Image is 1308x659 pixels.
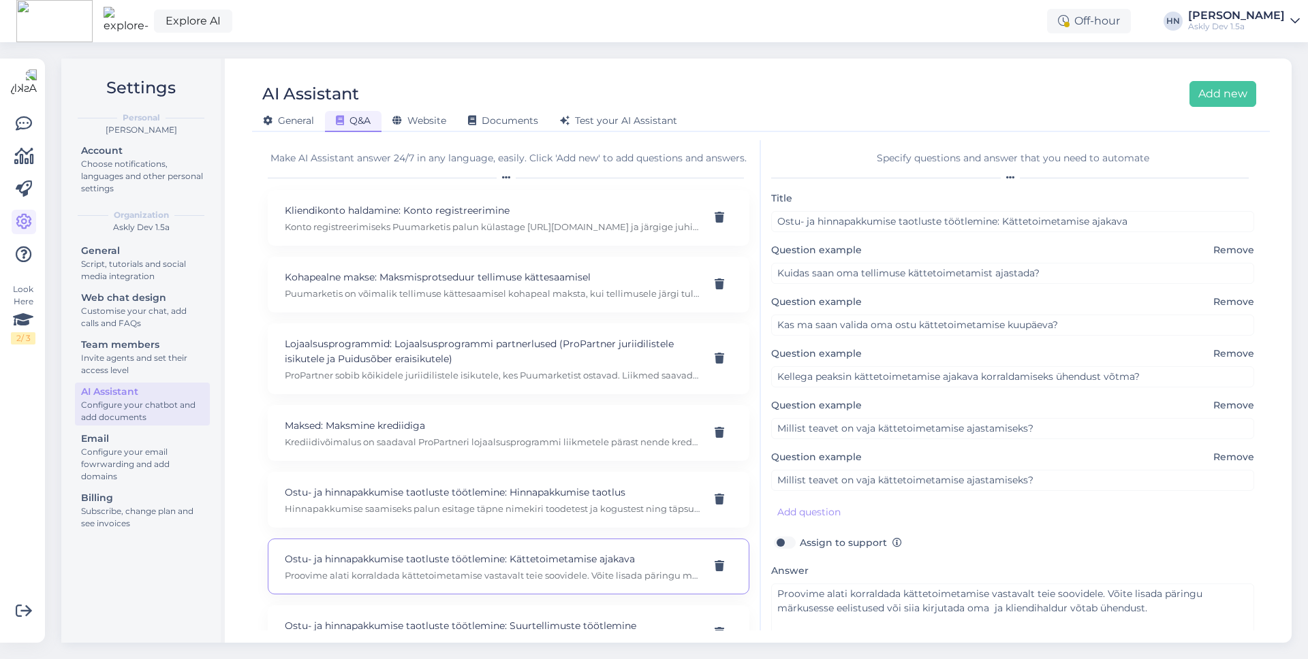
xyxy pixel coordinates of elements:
button: Add new [1189,81,1256,107]
div: Ostu- ja hinnapakkumise taotluste töötlemine: Kättetoimetamise ajakavaProovime alati korraldada k... [268,539,749,594]
img: explore-ai [104,7,149,35]
div: Invite agents and set their access level [81,352,204,376]
textarea: Proovime alati korraldada kättetoimetamise vastavalt teie soovidele. Võite lisada päringu märkuse... [771,583,1254,647]
div: Specify questions and answer that you need to automate [771,151,1254,165]
img: Askly Logo [11,69,37,95]
p: Konto registreerimiseks Puumarketis palun külastage [URL][DOMAIN_NAME] ja järgige juhiseid. Konto... [285,221,700,233]
p: Ostu- ja hinnapakkumise taotluste töötlemine: Hinnapakkumise taotlus [285,485,700,500]
span: Remove [1213,243,1254,257]
p: Ostu- ja hinnapakkumise taotluste töötlemine: Suurtellimuste töötlemine [285,618,700,633]
div: AI Assistant [262,81,359,107]
span: Remove [1213,347,1254,361]
input: Example customer question [771,315,1254,336]
div: Look Here [11,283,35,344]
div: Ostu- ja hinnapakkumise taotluste töötlemine: Hinnapakkumise taotlusHinnapakkumise saamiseks palu... [268,472,749,528]
div: Lojaalsusprogrammid: Lojaalsusprogrammi partnerlused (ProPartner juriidilistele isikutele ja Puid... [268,323,749,394]
div: Kliendikonto haldamine: Konto registreerimineKonto registreerimiseks Puumarketis palun külastage ... [268,190,749,246]
a: Web chat designCustomise your chat, add calls and FAQs [75,289,210,332]
div: AI Assistant [81,385,204,399]
div: Choose notifications, languages and other personal settings [81,158,204,195]
div: General [81,244,204,258]
p: ProPartner sobib kõikidele juriidilistele isikutele, kes Puumarketist ostavad. Liikmed saavad väh... [285,369,700,381]
b: Personal [123,112,160,124]
div: 2 / 3 [11,332,35,344]
label: Question example [771,347,1254,361]
span: Remove [1213,398,1254,413]
div: Off-hour [1047,9,1131,33]
input: Example customer question [771,418,1254,439]
span: Website [392,114,446,127]
a: BillingSubscribe, change plan and see invoices [75,489,210,532]
div: Askly Dev 1.5a [1188,21,1285,32]
div: Kohapealne makse: Maksmisprotseduur tellimuse kättesaamiselPuumarketis on võimalik tellimuse kätt... [268,257,749,312]
div: Team members [81,338,204,352]
div: Web chat design [81,291,204,305]
span: Remove [1213,450,1254,464]
span: Test your AI Assistant [560,114,677,127]
a: Team membersInvite agents and set their access level [75,336,210,379]
div: Customise your chat, add calls and FAQs [81,305,204,329]
b: Organization [114,209,169,221]
label: Title [771,191,798,206]
span: Documents [468,114,538,127]
div: Configure your chatbot and add documents [81,399,204,423]
div: [PERSON_NAME] [1188,10,1285,21]
a: Explore AI [154,10,232,33]
p: Kliendikonto haldamine: Konto registreerimine [285,203,700,218]
p: Puumarketis on võimalik tellimuse kättesaamisel kohapeal maksta, kui tellimusele järgi tulete. [285,287,700,300]
p: Kohapealne makse: Maksmisprotseduur tellimuse kättesaamisel [285,270,700,285]
label: Assign to support [800,534,902,551]
span: Remove [1213,295,1254,309]
label: Question example [771,243,1254,257]
div: Subscribe, change plan and see invoices [81,505,204,530]
label: Question example [771,398,1254,413]
p: Proovime alati korraldada kättetoimetamise vastavalt teie soovidele. Võite lisada päringu märkuse... [285,569,700,581]
span: General [263,114,314,127]
a: AccountChoose notifications, languages and other personal settings [75,142,210,197]
div: Maksed: Maksmine krediidigaKrediidivõimalus on saadaval ProPartneri lojaalsusprogrammi liikmetele... [268,405,749,461]
a: AI AssistantConfigure your chatbot and add documents [75,383,210,425]
div: [PERSON_NAME] [72,124,210,136]
h2: Settings [72,75,210,101]
label: Answer [771,564,814,578]
div: Email [81,432,204,446]
span: Q&A [336,114,371,127]
div: Make AI Assistant answer 24/7 in any language, easily. Click 'Add new' to add questions and answers. [268,151,749,165]
div: Configure your email fowrwarding and add domains [81,446,204,483]
p: Maksed: Maksmine krediidiga [285,418,700,433]
input: QnA Title [771,211,1254,232]
div: Askly Dev 1.5a [72,221,210,234]
label: Question example [771,450,1254,464]
button: Add question [771,502,847,523]
div: Script, tutorials and social media integration [81,258,204,283]
p: Lojaalsusprogrammid: Lojaalsusprogrammi partnerlused (ProPartner juriidilistele isikutele ja Puid... [285,336,700,366]
div: Account [81,144,204,158]
a: [PERSON_NAME]Askly Dev 1.5a [1188,10,1300,32]
a: GeneralScript, tutorials and social media integration [75,242,210,285]
p: Ostu- ja hinnapakkumise taotluste töötlemine: Kättetoimetamise ajakava [285,551,700,566]
p: Hinnapakkumise saamiseks palun esitage täpne nimekiri toodetest ja kogustest ning täpsustage, kas... [285,502,700,515]
input: Example customer question [771,366,1254,387]
input: Example customer question [771,470,1254,491]
input: Example customer question [771,263,1254,284]
a: EmailConfigure your email fowrwarding and add domains [75,430,210,485]
div: Billing [81,491,204,505]
p: Krediidivõimalus on saadaval ProPartneri lojaalsusprogrammi liikmetele pärast nende krediiditaotl... [285,436,700,448]
div: HN [1164,12,1183,31]
label: Question example [771,295,1254,309]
